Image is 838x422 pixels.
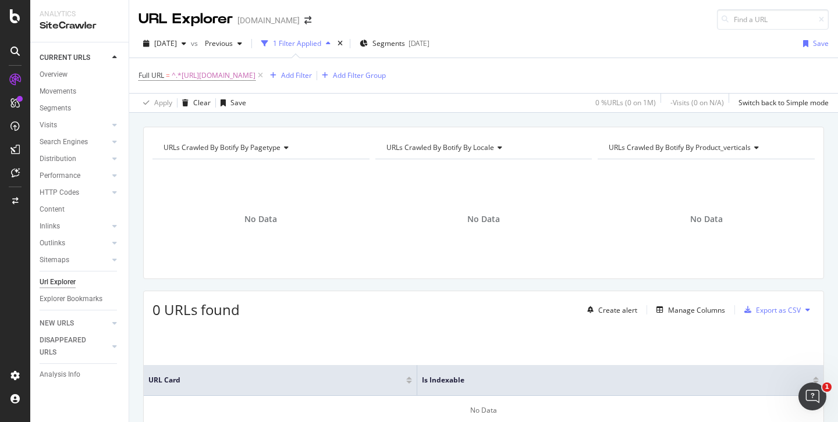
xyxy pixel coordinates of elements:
a: Outlinks [40,237,109,249]
a: Search Engines [40,136,109,148]
button: Add Filter Group [317,69,386,83]
div: Sitemaps [40,254,69,266]
span: Is Indexable [422,375,796,385]
a: Sitemaps [40,254,109,266]
div: 0 % URLs ( 0 on 1M ) [595,98,656,108]
button: Switch back to Simple mode [734,94,829,112]
div: CURRENT URLS [40,52,90,64]
span: = [166,70,170,80]
div: Distribution [40,153,76,165]
a: Segments [40,102,120,115]
a: CURRENT URLS [40,52,109,64]
div: - Visits ( 0 on N/A ) [670,98,724,108]
div: Add Filter [281,70,312,80]
span: URL Card [148,375,403,385]
input: Find a URL [717,9,829,30]
span: URLs Crawled By Botify By product_verticals [609,142,751,152]
button: Clear [177,94,211,112]
div: times [335,38,345,49]
span: No Data [467,213,500,225]
div: 1 Filter Applied [273,38,321,48]
button: Apply [139,94,172,112]
div: HTTP Codes [40,187,79,199]
a: HTTP Codes [40,187,109,199]
span: 0 URLs found [152,300,240,319]
div: SiteCrawler [40,19,119,33]
div: Content [40,203,65,216]
div: Analytics [40,9,119,19]
button: Create alert [583,301,637,319]
span: 2025 Jul. 20th [154,38,177,48]
a: Performance [40,170,109,182]
div: DISAPPEARED URLS [40,334,98,359]
span: URLs Crawled By Botify By locale [386,142,494,152]
div: arrow-right-arrow-left [304,16,311,24]
span: Full URL [139,70,164,80]
div: Search Engines [40,136,88,148]
div: Save [230,98,246,108]
a: DISAPPEARED URLS [40,334,109,359]
span: URLs Crawled By Botify By pagetype [164,142,280,152]
span: 1 [822,382,832,392]
div: Overview [40,69,68,81]
span: No Data [690,213,723,225]
a: Explorer Bookmarks [40,293,120,305]
button: Segments[DATE] [355,34,434,53]
div: Movements [40,85,76,98]
div: Analysis Info [40,369,80,381]
div: NEW URLS [40,317,74,330]
button: Save [216,94,246,112]
a: Content [40,203,120,216]
div: Visits [40,119,57,131]
span: No Data [244,213,277,225]
div: Explorer Bookmarks [40,293,102,305]
button: Add Filter [265,69,312,83]
button: 1 Filter Applied [257,34,335,53]
div: Export as CSV [756,305,801,315]
a: Analysis Info [40,369,120,381]
div: Save [813,38,829,48]
a: Distribution [40,153,109,165]
a: Url Explorer [40,276,120,288]
div: Outlinks [40,237,65,249]
span: ^.*[URL][DOMAIN_NAME] [172,67,255,84]
div: [DOMAIN_NAME] [237,15,300,26]
button: [DATE] [139,34,191,53]
a: Inlinks [40,220,109,233]
div: Inlinks [40,220,60,233]
iframe: Intercom live chat [798,382,826,410]
button: Manage Columns [652,303,725,317]
div: Manage Columns [668,305,725,315]
div: [DATE] [409,38,429,48]
button: Previous [200,34,247,53]
div: Switch back to Simple mode [738,98,829,108]
a: Overview [40,69,120,81]
div: URL Explorer [139,9,233,29]
button: Export as CSV [740,301,801,319]
div: Clear [193,98,211,108]
div: Url Explorer [40,276,76,288]
div: Segments [40,102,71,115]
a: NEW URLS [40,317,109,330]
h4: URLs Crawled By Botify By pagetype [161,138,359,157]
div: Create alert [598,305,637,315]
button: Save [798,34,829,53]
span: Segments [372,38,405,48]
h4: URLs Crawled By Botify By product_verticals [606,138,804,157]
a: Visits [40,119,109,131]
span: vs [191,38,200,48]
a: Movements [40,85,120,98]
h4: URLs Crawled By Botify By locale [384,138,582,157]
div: Add Filter Group [333,70,386,80]
div: Performance [40,170,80,182]
span: Previous [200,38,233,48]
div: Apply [154,98,172,108]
